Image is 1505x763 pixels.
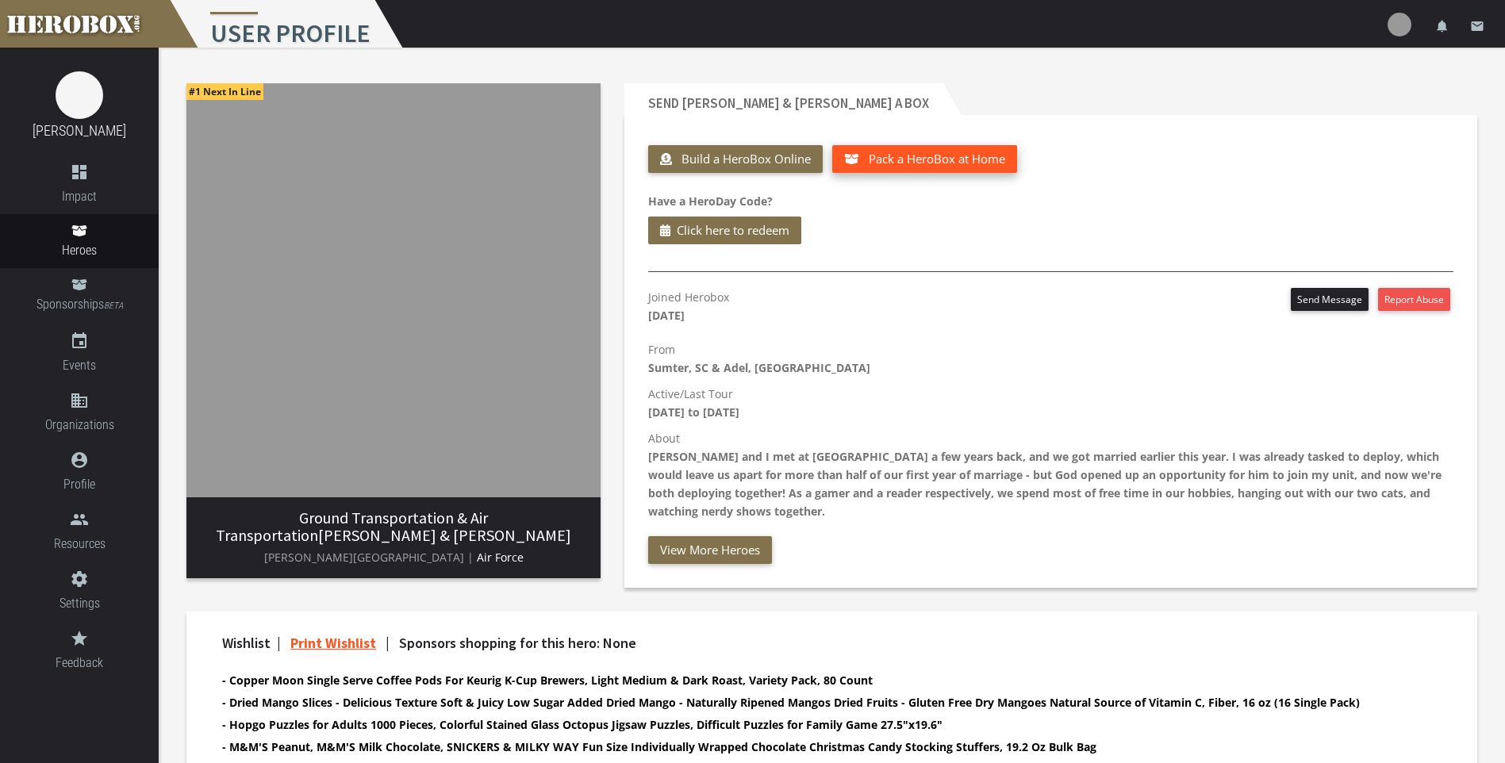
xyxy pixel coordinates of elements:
p: Active/Last Tour [648,385,1453,421]
span: Air Force [477,550,524,565]
i: email [1470,19,1484,33]
h4: Wishlist [222,635,1414,651]
li: Hopgo Puzzles for Adults 1000 Pieces, Colorful Stained Glass Octopus Jigsaw Puzzles, Difficult Pu... [222,715,1414,734]
h2: Send [PERSON_NAME] & [PERSON_NAME] a Box [624,83,943,115]
span: [PERSON_NAME][GEOGRAPHIC_DATA] | [264,550,474,565]
p: About [648,429,1453,520]
img: user-image [1388,13,1411,36]
b: - M&M'S Peanut, M&M'S Milk Chocolate, SNICKERS & MILKY WAY Fun Size Individually Wrapped Chocolat... [222,739,1096,754]
a: Print Wishlist [290,634,376,652]
p: Joined Herobox [648,288,729,324]
span: | [277,634,281,652]
p: From [648,340,1453,377]
button: View More Heroes [648,536,772,564]
img: image [56,71,103,119]
a: [PERSON_NAME] [33,122,126,139]
button: Report Abuse [1378,288,1450,311]
b: [PERSON_NAME] and I met at [GEOGRAPHIC_DATA] a few years back, and we got married earlier this ye... [648,449,1442,519]
span: Ground Transportation & Air Transportation [216,508,488,545]
h3: [PERSON_NAME] & [PERSON_NAME] [199,509,588,544]
img: image [186,83,601,497]
b: Sumter, SC & Adel, [GEOGRAPHIC_DATA] [648,360,870,375]
small: BETA [104,301,123,311]
li: Dried Mango Slices - Delicious Texture Soft & Juicy Low Sugar Added Dried Mango - Naturally Ripen... [222,693,1414,711]
span: Click here to redeem [677,220,789,240]
span: Build a HeroBox Online [681,151,811,167]
b: [DATE] to [DATE] [648,405,739,420]
button: Send Message [1291,288,1369,311]
b: - Hopgo Puzzles for Adults 1000 Pieces, Colorful Stained Glass Octopus Jigsaw Puzzles, Difficult ... [222,717,943,732]
li: Copper Moon Single Serve Coffee Pods For Keurig K-Cup Brewers, Light Medium & Dark Roast, Variety... [222,671,1414,689]
b: - Copper Moon Single Serve Coffee Pods For Keurig K-Cup Brewers, Light Medium & Dark Roast, Varie... [222,673,873,688]
b: Have a HeroDay Code? [648,194,773,209]
span: #1 Next In Line [186,83,263,100]
button: Build a HeroBox Online [648,145,823,173]
li: M&M'S Peanut, M&M'S Milk Chocolate, SNICKERS & MILKY WAY Fun Size Individually Wrapped Chocolate ... [222,738,1414,756]
b: - Dried Mango Slices - Delicious Texture Soft & Juicy Low Sugar Added Dried Mango - Naturally Rip... [222,695,1360,710]
span: Pack a HeroBox at Home [869,151,1005,167]
span: | [386,634,390,652]
i: notifications [1435,19,1449,33]
section: Send Adam & Anna a Box [624,83,1477,588]
b: [DATE] [648,308,685,323]
button: Pack a HeroBox at Home [832,145,1017,173]
button: Click here to redeem [648,217,801,244]
span: Sponsors shopping for this hero: None [399,634,636,652]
